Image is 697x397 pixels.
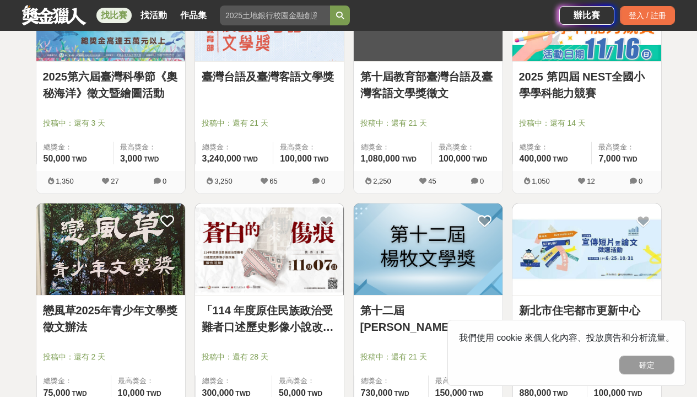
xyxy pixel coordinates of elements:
[36,203,185,296] img: Cover Image
[279,375,337,387] span: 最高獎金：
[435,375,496,387] span: 最高獎金：
[144,155,159,163] span: TWD
[202,142,267,153] span: 總獎金：
[622,155,637,163] span: TWD
[269,177,277,185] span: 65
[314,155,328,163] span: TWD
[439,142,495,153] span: 最高獎金：
[354,203,503,296] img: Cover Image
[56,177,74,185] span: 1,350
[459,333,674,342] span: 我們使用 cookie 來個人化內容、投放廣告和分析流量。
[72,155,87,163] span: TWD
[639,177,642,185] span: 0
[519,302,655,335] a: 新北市住宅都市更新中心 114年度宣傳短片暨論文徵選活動
[280,154,312,163] span: 100,000
[598,142,654,153] span: 最高獎金：
[361,154,400,163] span: 1,080,000
[44,154,71,163] span: 50,000
[480,177,484,185] span: 0
[136,8,171,23] a: 找活動
[360,68,496,101] a: 第十屆教育部臺灣台語及臺灣客語文學獎徵文
[195,203,344,296] a: Cover Image
[36,203,185,296] a: Cover Image
[111,177,118,185] span: 27
[120,142,179,153] span: 最高獎金：
[176,8,211,23] a: 作品集
[360,302,496,335] a: 第十二屆[PERSON_NAME]文學獎
[519,68,655,101] a: 2025 第四屆 NEST全國小學學科能力競賽
[202,302,337,335] a: 「114 年度原住民族政治受難者口述歷史影像小說改編」徵件活動
[472,155,487,163] span: TWD
[195,203,344,296] img: Cover Image
[512,203,661,296] img: Cover Image
[163,177,166,185] span: 0
[519,117,655,129] span: 投稿中：還有 14 天
[43,68,179,101] a: 2025第六屆臺灣科學節《奧秘海洋》徵文暨繪圖活動
[361,142,425,153] span: 總獎金：
[202,68,337,85] a: 臺灣台語及臺灣客語文學獎
[321,177,325,185] span: 0
[559,6,614,25] a: 辦比賽
[44,375,104,387] span: 總獎金：
[619,356,674,374] button: 確定
[520,142,585,153] span: 總獎金：
[587,177,595,185] span: 12
[118,375,179,387] span: 最高獎金：
[428,177,436,185] span: 45
[214,177,233,185] span: 3,250
[43,351,179,363] span: 投稿中：還有 2 天
[202,154,241,163] span: 3,240,000
[553,155,568,163] span: TWD
[220,6,330,25] input: 2025土地銀行校園金融創意挑戰賽：從你出發 開啟智慧金融新頁
[43,117,179,129] span: 投稿中：還有 3 天
[202,117,337,129] span: 投稿中：還有 21 天
[439,154,471,163] span: 100,000
[620,6,675,25] div: 登入 / 註冊
[520,154,552,163] span: 400,000
[120,154,142,163] span: 3,000
[360,351,496,363] span: 投稿中：還有 21 天
[532,177,550,185] span: 1,050
[202,375,265,387] span: 總獎金：
[360,117,496,129] span: 投稿中：還有 21 天
[354,203,503,296] a: Cover Image
[243,155,258,163] span: TWD
[598,154,620,163] span: 7,000
[280,142,337,153] span: 最高獎金：
[43,302,179,335] a: 戀風草2025年青少年文學獎徵文辦法
[361,375,422,387] span: 總獎金：
[96,8,132,23] a: 找比賽
[512,203,661,296] a: Cover Image
[402,155,417,163] span: TWD
[44,142,106,153] span: 總獎金：
[202,351,337,363] span: 投稿中：還有 28 天
[373,177,391,185] span: 2,250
